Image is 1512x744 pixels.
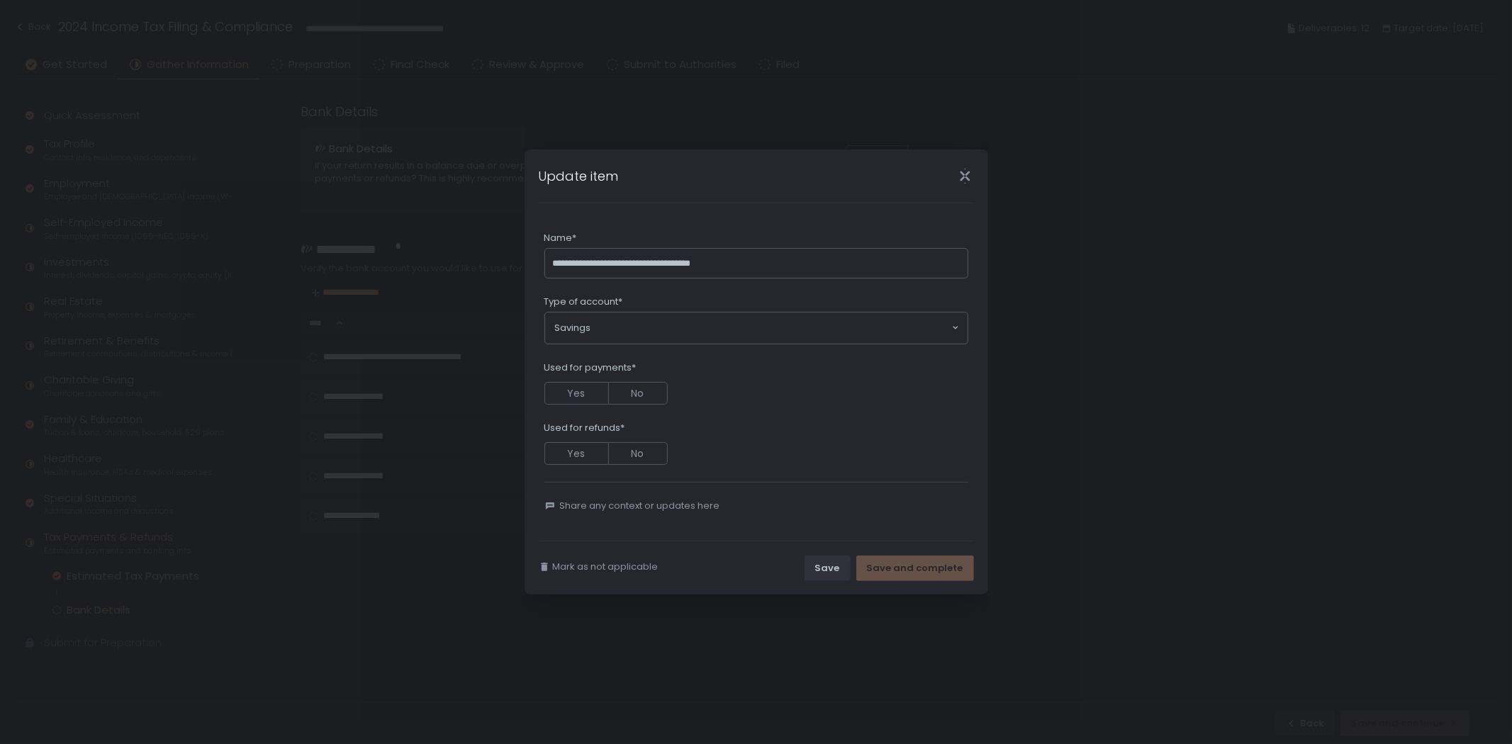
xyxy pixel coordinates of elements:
[544,442,608,465] button: Yes
[539,560,659,573] button: Mark as not applicable
[805,556,851,581] button: Save
[815,562,840,575] div: Save
[544,382,608,405] button: Yes
[545,312,968,344] div: Search for option
[544,232,577,244] span: Name*
[553,560,659,573] span: Mark as not applicable
[539,167,619,186] h1: Update item
[608,382,668,405] button: No
[544,361,637,374] span: Used for payments*
[544,295,623,308] span: Type of account*
[591,321,951,335] input: Search for option
[544,422,625,434] span: Used for refunds*
[555,321,591,335] span: Savings
[608,442,668,465] button: No
[560,500,720,512] span: Share any context or updates here
[943,168,988,184] div: Close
